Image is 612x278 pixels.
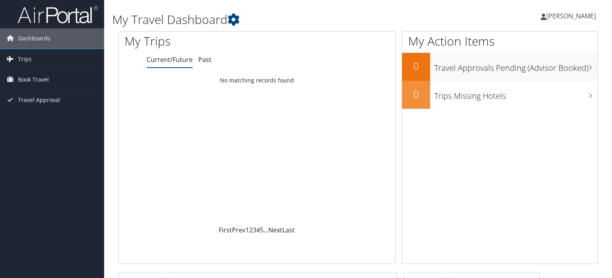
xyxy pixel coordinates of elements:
span: … [264,226,268,234]
span: Trips [18,49,32,69]
a: Prev [232,226,246,234]
span: Dashboards [18,28,50,48]
a: First [219,226,232,234]
span: Book Travel [18,70,49,90]
h1: My Trips [125,33,274,50]
h1: My Travel Dashboard [112,11,440,28]
td: No matching records found [119,73,395,88]
a: 1 [246,226,249,234]
span: [PERSON_NAME] [546,12,596,20]
h2: 0 [402,87,430,101]
a: 4 [256,226,260,234]
a: 2 [249,226,253,234]
a: Past [198,55,211,64]
a: 5 [260,226,264,234]
span: Travel Approval [18,90,60,110]
h3: Travel Approvals Pending (Advisor Booked) [434,58,598,74]
a: Next [268,226,282,234]
a: Current/Future [147,55,193,64]
a: [PERSON_NAME] [541,4,604,28]
a: 0Travel Approvals Pending (Advisor Booked) [402,53,598,81]
h3: Trips Missing Hotels [434,86,598,102]
a: Last [282,226,295,234]
img: airportal-logo.png [18,5,98,24]
h1: My Action Items [402,33,598,50]
a: 0Trips Missing Hotels [402,81,598,109]
h2: 0 [402,59,430,73]
a: 3 [253,226,256,234]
